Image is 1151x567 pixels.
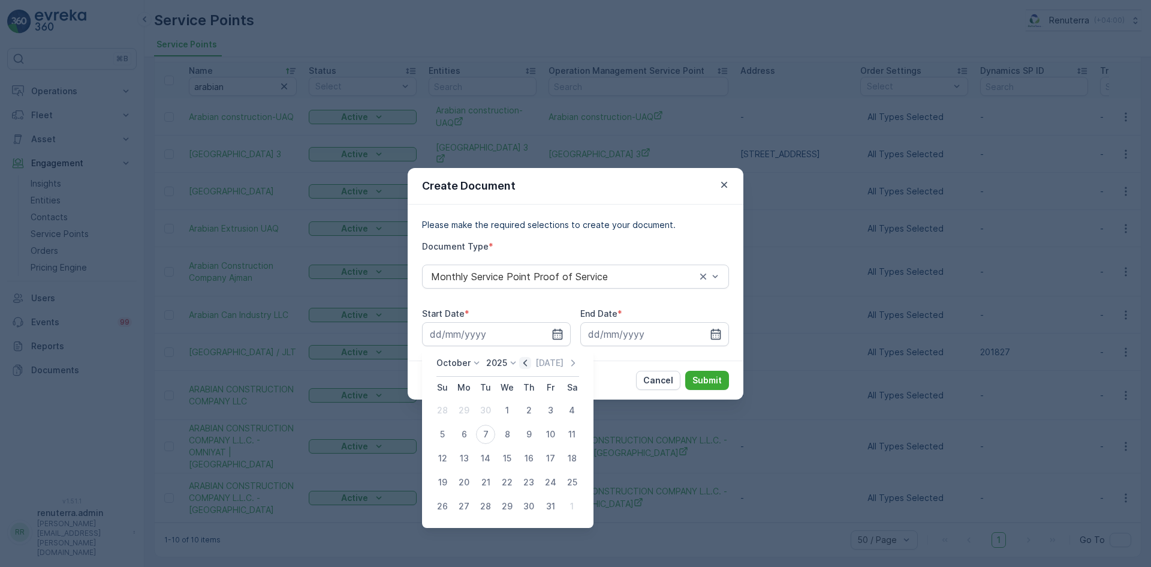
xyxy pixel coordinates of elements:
div: 19 [433,473,452,492]
div: 18 [562,449,581,468]
label: Start Date [422,308,465,319]
div: 5 [433,425,452,444]
div: 28 [433,401,452,420]
div: 6 [454,425,474,444]
div: 17 [541,449,560,468]
div: 29 [498,497,517,516]
div: 16 [519,449,538,468]
div: 14 [476,449,495,468]
div: 30 [519,497,538,516]
div: 4 [562,401,581,420]
div: 11 [562,425,581,444]
div: 12 [433,449,452,468]
th: Thursday [518,377,540,398]
div: 23 [519,473,538,492]
div: 10 [541,425,560,444]
p: Cancel [643,374,673,386]
div: 15 [498,449,517,468]
div: 13 [454,449,474,468]
button: Cancel [636,371,680,390]
div: 25 [562,473,581,492]
th: Saturday [561,377,583,398]
div: 30 [476,401,495,420]
div: 1 [498,401,517,420]
p: [DATE] [535,357,564,369]
p: October [436,357,471,369]
th: Tuesday [475,377,496,398]
label: End Date [580,308,617,319]
label: Document Type [422,241,489,251]
th: Monday [453,377,475,398]
button: Submit [685,371,729,390]
div: 24 [541,473,560,492]
p: Create Document [422,178,516,194]
div: 20 [454,473,474,492]
div: 7 [476,425,495,444]
th: Wednesday [496,377,518,398]
div: 1 [562,497,581,516]
div: 27 [454,497,474,516]
p: Please make the required selections to create your document. [422,219,729,231]
div: 31 [541,497,560,516]
div: 21 [476,473,495,492]
div: 8 [498,425,517,444]
p: Submit [692,374,722,386]
th: Sunday [432,377,453,398]
input: dd/mm/yyyy [422,322,571,346]
div: 2 [519,401,538,420]
div: 26 [433,497,452,516]
div: 29 [454,401,474,420]
input: dd/mm/yyyy [580,322,729,346]
div: 28 [476,497,495,516]
div: 3 [541,401,560,420]
div: 9 [519,425,538,444]
th: Friday [540,377,561,398]
div: 22 [498,473,517,492]
p: 2025 [486,357,507,369]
